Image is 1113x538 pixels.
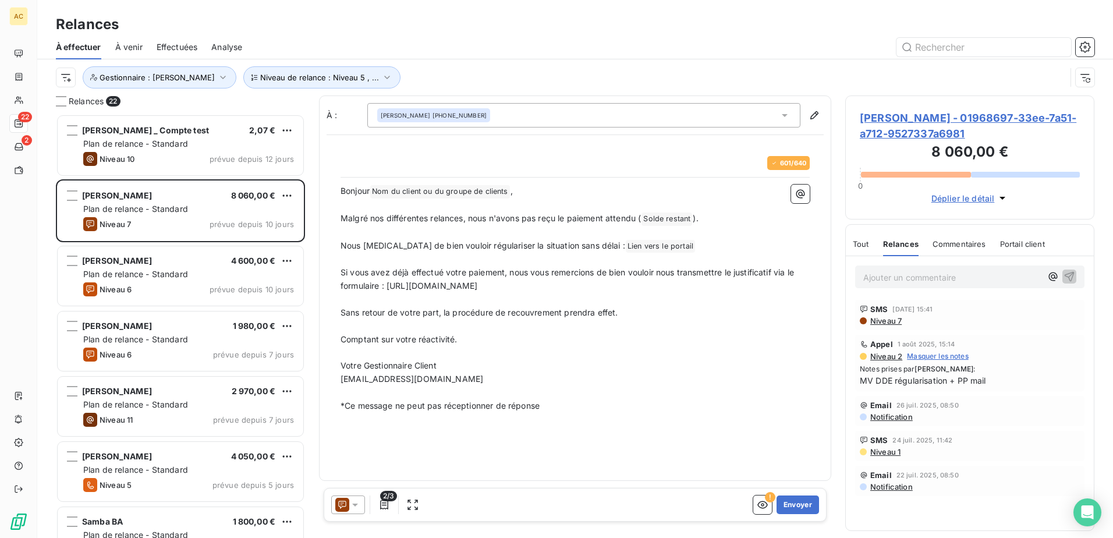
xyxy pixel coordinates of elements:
[100,415,133,424] span: Niveau 11
[100,73,215,82] span: Gestionnaire : [PERSON_NAME]
[870,436,888,445] span: SMS
[231,190,276,200] span: 8 060,00 €
[82,321,152,331] span: [PERSON_NAME]
[83,399,188,409] span: Plan de relance - Standard
[249,125,275,135] span: 2,07 €
[341,213,641,223] span: Malgré nos différentes relances, nous n'avons pas reçu le paiement attendu (
[115,41,143,53] span: À venir
[341,267,796,291] span: Si vous avez déjà effectué votre paiement, nous vous remercions de bien vouloir nous transmettre ...
[380,491,397,501] span: 2/3
[210,154,294,164] span: prévue depuis 12 jours
[82,451,152,461] span: [PERSON_NAME]
[100,285,132,294] span: Niveau 6
[381,111,430,119] span: [PERSON_NAME]
[56,41,101,53] span: À effectuer
[9,7,28,26] div: AC
[870,339,893,349] span: Appel
[869,447,901,456] span: Niveau 1
[83,334,188,344] span: Plan de relance - Standard
[213,350,294,359] span: prévue depuis 7 jours
[82,190,152,200] span: [PERSON_NAME]
[780,160,806,167] span: 601 / 640
[100,220,131,229] span: Niveau 7
[210,220,294,229] span: prévue depuis 10 jours
[260,73,379,82] span: Niveau de relance : Niveau 5 , ...
[82,386,152,396] span: [PERSON_NAME]
[341,307,618,317] span: Sans retour de votre part, la procédure de recouvrement prendra effet.
[869,412,913,422] span: Notification
[928,192,1012,205] button: Déplier le détail
[1073,498,1101,526] div: Open Intercom Messenger
[511,186,513,196] span: ,
[233,321,276,331] span: 1 980,00 €
[231,451,276,461] span: 4 050,00 €
[210,285,294,294] span: prévue depuis 10 jours
[869,352,902,361] span: Niveau 2
[626,240,695,253] span: Lien vers le portail
[933,239,986,249] span: Commentaires
[83,204,188,214] span: Plan de relance - Standard
[907,351,969,362] span: Masquer les notes
[212,480,294,490] span: prévue depuis 5 jours
[896,38,1071,56] input: Rechercher
[870,470,892,480] span: Email
[896,402,959,409] span: 26 juil. 2025, 08:50
[22,135,32,146] span: 2
[82,256,152,266] span: [PERSON_NAME]
[341,186,370,196] span: Bonjour
[858,181,863,190] span: 0
[106,96,120,107] span: 22
[914,364,973,373] span: [PERSON_NAME]
[83,465,188,475] span: Plan de relance - Standard
[233,516,276,526] span: 1 800,00 €
[896,472,959,479] span: 22 juil. 2025, 08:50
[232,386,276,396] span: 2 970,00 €
[341,401,540,410] span: *Ce message ne peut pas réceptionner de réponse
[341,240,625,250] span: Nous [MEDICAL_DATA] de bien vouloir régulariser la situation sans délai :
[82,125,209,135] span: [PERSON_NAME] _ Compte test
[157,41,198,53] span: Effectuées
[100,154,134,164] span: Niveau 10
[860,110,1080,141] span: [PERSON_NAME] - 01968697-33ee-7a51-a712-9527337a6981
[83,269,188,279] span: Plan de relance - Standard
[869,316,902,325] span: Niveau 7
[892,437,952,444] span: 24 juil. 2025, 11:42
[883,239,919,249] span: Relances
[898,341,955,348] span: 1 août 2025, 15:14
[213,415,294,424] span: prévue depuis 7 jours
[693,213,698,223] span: ).
[641,213,692,226] span: Solde restant
[860,374,1080,387] span: MV DDE régularisation + PP mail
[56,14,119,35] h3: Relances
[341,360,437,370] span: Votre Gestionnaire Client
[341,334,458,344] span: Comptant sur votre réactivité.
[381,111,487,119] div: [PHONE_NUMBER]
[860,364,1080,374] span: Notes prises par :
[243,66,400,89] button: Niveau de relance : Niveau 5 , ...
[56,114,305,538] div: grid
[18,112,32,122] span: 22
[869,482,913,491] span: Notification
[100,480,132,490] span: Niveau 5
[231,256,276,266] span: 4 600,00 €
[82,516,123,526] span: Samba BA
[9,512,28,531] img: Logo LeanPay
[777,495,819,514] button: Envoyer
[9,137,27,156] a: 2
[1000,239,1045,249] span: Portail client
[9,114,27,133] a: 22
[870,305,888,314] span: SMS
[83,139,188,148] span: Plan de relance - Standard
[870,401,892,410] span: Email
[370,185,510,199] span: Nom du client ou du groupe de clients
[327,109,367,121] label: À :
[341,374,483,384] span: [EMAIL_ADDRESS][DOMAIN_NAME]
[931,192,995,204] span: Déplier le détail
[892,306,933,313] span: [DATE] 15:41
[69,95,104,107] span: Relances
[211,41,242,53] span: Analyse
[83,66,236,89] button: Gestionnaire : [PERSON_NAME]
[100,350,132,359] span: Niveau 6
[853,239,869,249] span: Tout
[860,141,1080,165] h3: 8 060,00 €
